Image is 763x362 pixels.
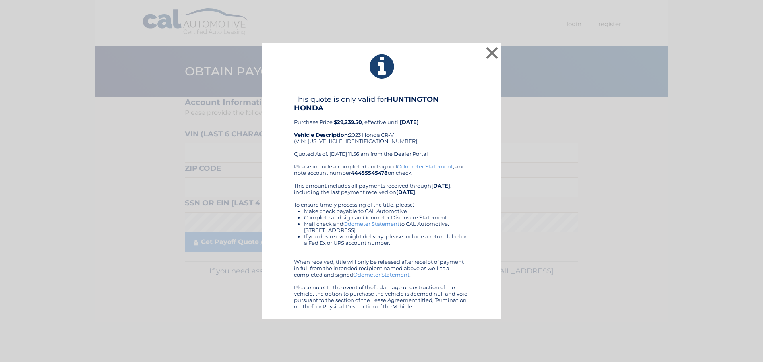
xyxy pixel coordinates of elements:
[351,170,388,176] b: 44455545478
[343,221,399,227] a: Odometer Statement
[353,271,409,278] a: Odometer Statement
[304,214,469,221] li: Complete and sign an Odometer Disclosure Statement
[484,45,500,61] button: ×
[294,95,469,163] div: Purchase Price: , effective until 2023 Honda CR-V (VIN: [US_VEHICLE_IDENTIFICATION_NUMBER]) Quote...
[396,189,415,195] b: [DATE]
[294,95,469,112] h4: This quote is only valid for
[431,182,450,189] b: [DATE]
[294,95,439,112] b: HUNTINGTON HONDA
[400,119,419,125] b: [DATE]
[294,132,349,138] strong: Vehicle Description:
[304,221,469,233] li: Mail check and to CAL Automotive, [STREET_ADDRESS]
[304,208,469,214] li: Make check payable to CAL Automotive
[304,233,469,246] li: If you desire overnight delivery, please include a return label or a Fed Ex or UPS account number.
[334,119,362,125] b: $29,239.50
[294,163,469,310] div: Please include a completed and signed , and note account number on check. This amount includes al...
[397,163,453,170] a: Odometer Statement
